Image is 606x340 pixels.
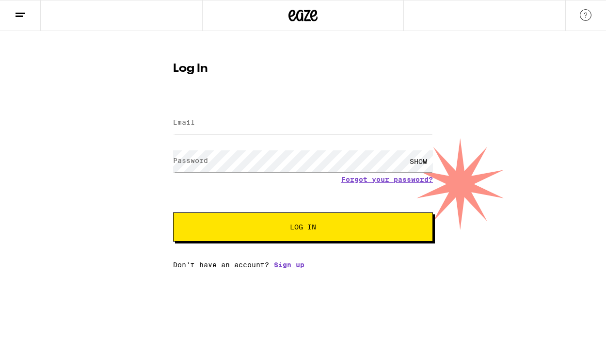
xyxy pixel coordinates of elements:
label: Password [173,157,208,164]
div: SHOW [404,150,433,172]
button: Log In [173,212,433,242]
label: Email [173,118,195,126]
a: Forgot your password? [341,176,433,183]
h1: Log In [173,63,433,75]
input: Email [173,112,433,134]
span: Log In [290,224,316,230]
a: Sign up [274,261,304,269]
div: Don't have an account? [173,261,433,269]
span: Hi. Need any help? [6,7,70,15]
